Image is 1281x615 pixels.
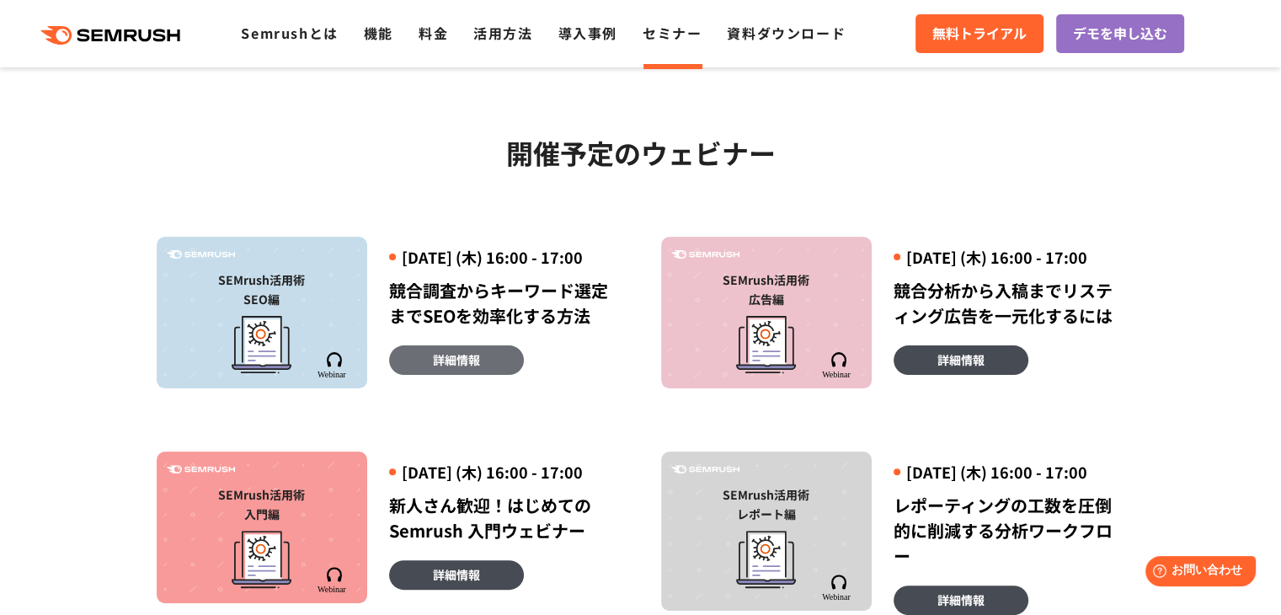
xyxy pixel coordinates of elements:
[894,462,1125,483] div: [DATE] (木) 16:00 - 17:00
[915,14,1043,53] a: 無料トライアル
[167,250,235,259] img: Semrush
[433,565,480,584] span: 詳細情報
[364,23,393,43] a: 機能
[317,567,351,593] img: Semrush
[389,493,621,543] div: 新人さん歓迎！はじめてのSemrush 入門ウェビナー
[894,247,1125,268] div: [DATE] (木) 16:00 - 17:00
[167,465,235,474] img: Semrush
[671,465,739,474] img: Semrush
[670,485,863,524] div: SEMrush活用術 レポート編
[419,23,448,43] a: 料金
[389,462,621,483] div: [DATE] (木) 16:00 - 17:00
[821,352,856,378] img: Semrush
[894,493,1125,569] div: レポーティングの工数を圧倒的に削減する分析ワークフロー
[157,131,1125,174] h2: 開催予定のウェビナー
[165,485,359,524] div: SEMrush活用術 入門編
[241,23,338,43] a: Semrushとは
[894,345,1028,375] a: 詳細情報
[1073,23,1167,45] span: デモを申し込む
[389,278,621,329] div: 競合調査からキーワード選定までSEOを効率化する方法
[643,23,702,43] a: セミナー
[558,23,617,43] a: 導入事例
[670,270,863,309] div: SEMrush活用術 広告編
[389,345,524,375] a: 詳細情報
[317,352,351,378] img: Semrush
[894,586,1028,615] a: 詳細情報
[165,270,359,309] div: SEMrush活用術 SEO編
[894,278,1125,329] div: 競合分析から入稿までリスティング広告を一元化するには
[389,560,524,590] a: 詳細情報
[473,23,532,43] a: 活用方法
[937,350,985,369] span: 詳細情報
[1056,14,1184,53] a: デモを申し込む
[1131,549,1262,596] iframe: Help widget launcher
[937,591,985,609] span: 詳細情報
[727,23,846,43] a: 資料ダウンロード
[821,575,856,601] img: Semrush
[932,23,1027,45] span: 無料トライアル
[433,350,480,369] span: 詳細情報
[389,247,621,268] div: [DATE] (木) 16:00 - 17:00
[671,250,739,259] img: Semrush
